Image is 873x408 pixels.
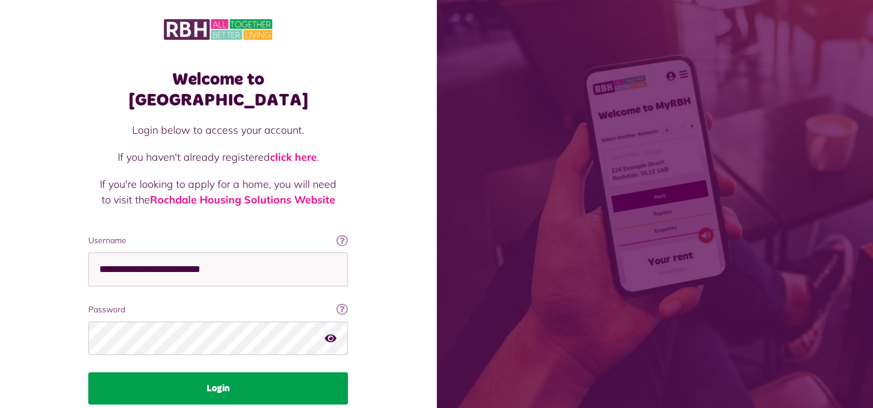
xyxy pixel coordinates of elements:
button: Login [88,372,348,405]
img: MyRBH [164,17,272,41]
a: Rochdale Housing Solutions Website [150,193,335,206]
p: Login below to access your account. [100,122,336,138]
label: Username [88,235,348,247]
p: If you haven't already registered . [100,149,336,165]
label: Password [88,304,348,316]
h1: Welcome to [GEOGRAPHIC_DATA] [88,69,348,111]
p: If you're looking to apply for a home, you will need to visit the [100,176,336,207]
a: click here [270,150,317,164]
